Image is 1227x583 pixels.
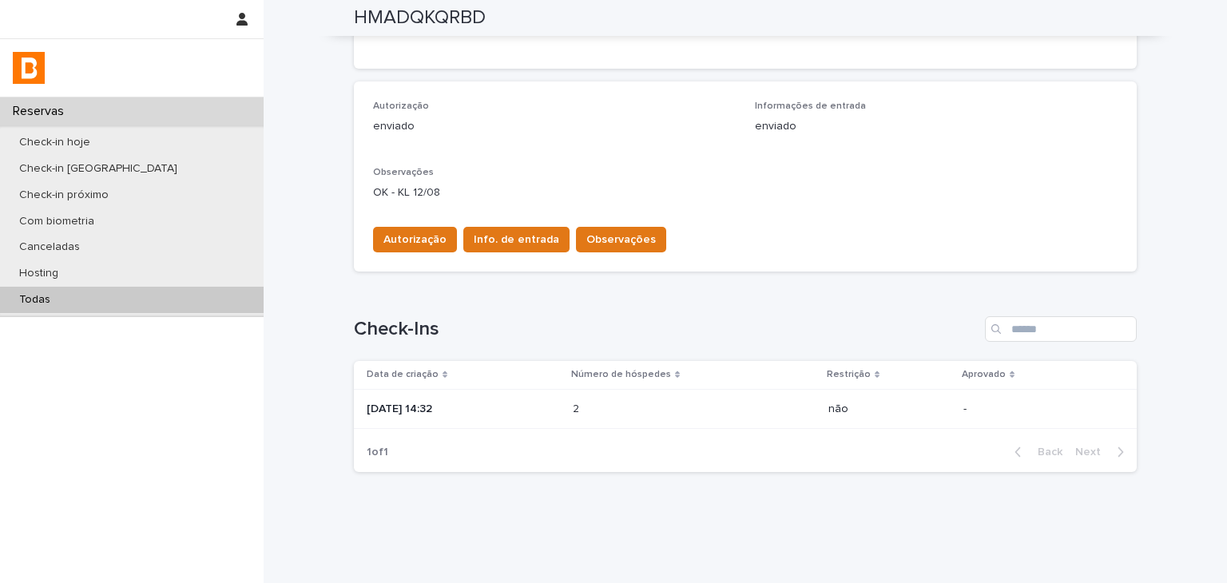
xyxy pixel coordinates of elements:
[354,6,486,30] h2: HMADQKQRBD
[827,366,871,383] p: Restrição
[383,232,447,248] span: Autorização
[571,366,671,383] p: Número de hóspedes
[6,188,121,202] p: Check-in próximo
[373,118,736,135] p: enviado
[6,162,190,176] p: Check-in [GEOGRAPHIC_DATA]
[373,184,1118,201] p: OK - KL 12/08
[367,403,560,416] p: [DATE] 14:32
[354,318,979,341] h1: Check-Ins
[985,316,1137,342] input: Search
[367,366,439,383] p: Data de criação
[6,293,63,307] p: Todas
[576,227,666,252] button: Observações
[354,433,401,472] p: 1 of 1
[6,136,103,149] p: Check-in hoje
[586,232,656,248] span: Observações
[6,104,77,119] p: Reservas
[1069,445,1137,459] button: Next
[1002,445,1069,459] button: Back
[573,399,582,416] p: 2
[6,215,107,228] p: Com biometria
[373,168,434,177] span: Observações
[1028,446,1062,458] span: Back
[828,403,951,416] p: não
[1075,446,1110,458] span: Next
[6,267,71,280] p: Hosting
[962,366,1006,383] p: Aprovado
[373,101,429,111] span: Autorização
[755,101,866,111] span: Informações de entrada
[463,227,570,252] button: Info. de entrada
[373,227,457,252] button: Autorização
[6,240,93,254] p: Canceladas
[354,389,1137,429] tr: [DATE] 14:3222 não-
[963,403,1111,416] p: -
[13,52,45,84] img: zVaNuJHRTjyIjT5M9Xd5
[474,232,559,248] span: Info. de entrada
[755,118,1118,135] p: enviado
